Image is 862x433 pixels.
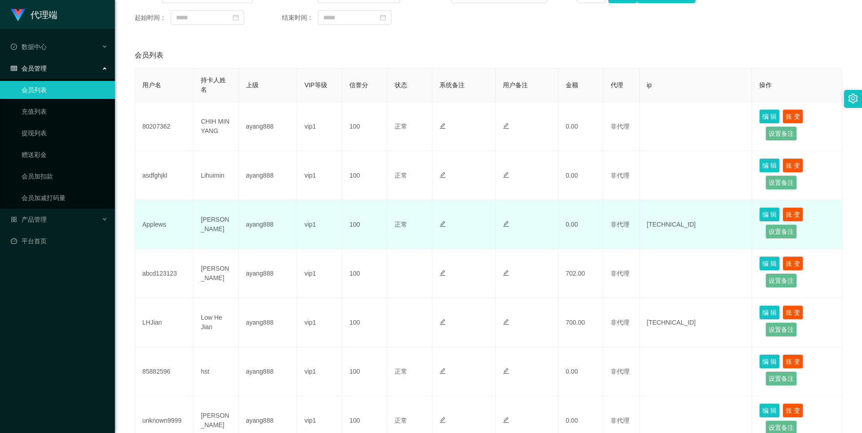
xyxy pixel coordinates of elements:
[349,81,368,89] span: 信誉分
[22,124,108,142] a: 提现列表
[297,347,342,396] td: vip1
[22,81,108,99] a: 会员列表
[22,167,108,185] a: 会员加扣款
[559,151,603,200] td: 0.00
[559,249,603,298] td: 702.00
[342,298,387,347] td: 100
[503,123,509,129] i: 图标: edit
[304,81,327,89] span: VIP等级
[783,256,803,271] button: 账 变
[11,65,47,72] span: 会员管理
[440,319,446,325] i: 图标: edit
[239,347,297,396] td: ayang888
[11,44,17,50] i: 图标: check-circle-o
[503,172,509,178] i: 图标: edit
[783,354,803,369] button: 账 变
[282,13,318,22] span: 结束时间：
[239,151,297,200] td: ayang888
[135,249,194,298] td: abcd123123
[194,249,238,298] td: [PERSON_NAME]
[611,123,629,130] span: 非代理
[135,102,194,151] td: 80207362
[11,216,47,223] span: 产品管理
[342,200,387,249] td: 100
[503,319,509,325] i: 图标: edit
[142,81,161,89] span: 用户名
[765,371,797,386] button: 设置备注
[297,151,342,200] td: vip1
[239,298,297,347] td: ayang888
[759,158,780,173] button: 编 辑
[759,81,772,89] span: 操作
[440,368,446,374] i: 图标: edit
[783,158,803,173] button: 账 变
[559,298,603,347] td: 700.00
[395,123,407,130] span: 正常
[611,81,623,89] span: 代理
[297,298,342,347] td: vip1
[194,200,238,249] td: [PERSON_NAME]
[201,76,226,93] span: 持卡人姓名
[194,298,238,347] td: Low He Jian
[783,207,803,222] button: 账 变
[503,417,509,423] i: 图标: edit
[395,172,407,179] span: 正常
[297,200,342,249] td: vip1
[559,347,603,396] td: 0.00
[503,270,509,276] i: 图标: edit
[342,347,387,396] td: 100
[31,0,57,29] h1: 代理端
[395,417,407,424] span: 正常
[342,102,387,151] td: 100
[440,172,446,178] i: 图标: edit
[611,172,629,179] span: 非代理
[246,81,259,89] span: 上级
[783,305,803,320] button: 账 变
[783,109,803,124] button: 账 变
[765,126,797,141] button: 设置备注
[11,65,17,71] i: 图标: table
[640,298,752,347] td: [TECHNICAL_ID]
[135,50,163,61] span: 会员列表
[611,417,629,424] span: 非代理
[194,151,238,200] td: Lihuimin
[395,368,407,375] span: 正常
[440,417,446,423] i: 图标: edit
[759,256,780,271] button: 编 辑
[135,151,194,200] td: asdfghjkl
[647,81,652,89] span: ip
[759,109,780,124] button: 编 辑
[135,13,171,22] span: 起始时间：
[611,368,629,375] span: 非代理
[297,102,342,151] td: vip1
[759,305,780,320] button: 编 辑
[848,94,858,103] i: 图标: setting
[135,347,194,396] td: 85882596
[194,102,238,151] td: CHIH MIN YANG
[11,232,108,250] a: 图标: dashboard平台首页
[22,146,108,164] a: 赠送彩金
[765,273,797,288] button: 设置备注
[135,200,194,249] td: Applews
[239,200,297,249] td: ayang888
[380,14,386,21] i: 图标: calendar
[440,270,446,276] i: 图标: edit
[440,221,446,227] i: 图标: edit
[503,81,528,89] span: 用户备注
[765,175,797,190] button: 设置备注
[759,403,780,418] button: 编 辑
[395,221,407,228] span: 正常
[440,81,465,89] span: 系统备注
[611,221,629,228] span: 非代理
[611,319,629,326] span: 非代理
[765,322,797,337] button: 设置备注
[342,249,387,298] td: 100
[759,207,780,222] button: 编 辑
[395,81,407,89] span: 状态
[194,347,238,396] td: hst
[440,123,446,129] i: 图标: edit
[11,216,17,223] i: 图标: appstore-o
[233,14,239,21] i: 图标: calendar
[22,103,108,121] a: 充值列表
[11,9,25,22] img: logo.9652507e.png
